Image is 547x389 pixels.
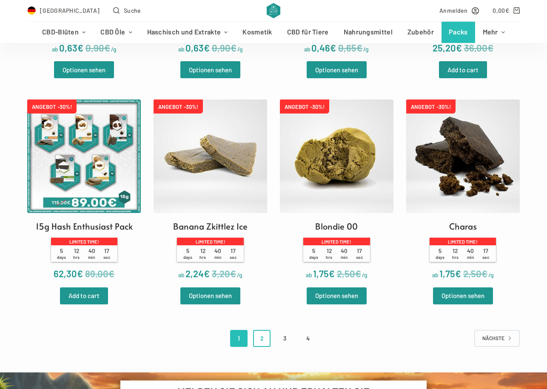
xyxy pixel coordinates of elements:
span: Suche [124,6,141,15]
a: Wähle Optionen für „Gorilla CBD - Mini Buds“ [180,61,240,78]
span: sec [482,255,489,260]
span: hrs [199,255,206,260]
bdi: 0,63 [59,42,83,53]
span: sec [230,255,236,260]
span: € [230,268,236,279]
span: /g [111,45,117,53]
span: 40 [211,247,226,260]
span: € [108,268,114,279]
a: „15g Hash Enthusiast Pack“ zu deinem Warenkorb hinzufügen [60,287,108,304]
span: hrs [73,255,80,260]
span: /g [237,45,243,53]
a: CBD-Blüten [35,22,93,43]
a: Nahrungsmittel [336,22,400,43]
bdi: 89,00 [85,268,114,279]
bdi: 1,75 [313,268,335,279]
span: € [487,42,493,53]
span: 17 [478,247,493,260]
bdi: 2,24 [185,268,210,279]
span: min [341,255,348,260]
span: 5 [54,247,69,260]
a: Wähle Optionen für „Charas“ [433,287,493,304]
bdi: 2,50 [337,268,361,279]
span: ab [178,271,185,278]
bdi: 25,20 [433,42,462,53]
span: € [104,42,110,53]
span: 17 [225,247,241,260]
a: ANGEBOT -30%! Blondie 00 Limited time! 5days 12hrs 40min 17sec ab 1,75€/g [280,99,393,281]
bdi: 0,46 [311,42,336,53]
a: Kosmetik [235,22,279,43]
bdi: 3,20 [212,268,236,279]
span: [GEOGRAPHIC_DATA] [40,6,100,15]
a: ANGEBOT -30%! Banana Zkittlez Ice Limited time! 5days 12hrs 40min 17sec ab 2,24€/g [154,99,267,281]
span: ANGEBOT -30%! [406,99,456,114]
span: € [204,42,210,53]
span: days [436,255,444,260]
span: hrs [452,255,459,260]
bdi: 0,63 [185,42,210,53]
span: /g [362,271,368,278]
span: ab [178,45,185,53]
h2: Banana Zkittlez Ice [173,220,248,233]
a: Wähle Optionen für „Trim“ [307,61,367,78]
a: ANGEBOT -30%! Charas Limited time! 5days 12hrs 40min 17sec ab 1,75€/g [406,99,520,281]
span: hrs [326,255,332,260]
span: 40 [84,247,100,260]
a: Packs [442,22,476,43]
span: 40 [463,247,478,260]
a: Wähle Optionen für „Gelato - Mini Buds“ [54,61,114,78]
a: CBD für Tiere [279,22,336,43]
span: 12 [322,247,337,260]
span: € [231,42,236,53]
span: Anmelden [439,6,467,15]
span: min [88,255,95,260]
span: € [355,268,361,279]
img: CBD Alchemy [267,3,280,18]
span: € [204,268,210,279]
span: days [57,255,66,260]
bdi: 1,75 [439,268,461,279]
span: 12 [195,247,211,260]
span: 5 [306,247,322,260]
a: Wähle Optionen für „Banana Zkittlez Ice“ [180,287,240,304]
a: Haschisch und Extrakte [140,22,235,43]
bdi: 0,90 [85,42,110,53]
span: € [330,42,336,53]
a: Select Country [27,6,100,15]
a: 2 [253,330,271,347]
a: CBD Öle [93,22,140,43]
span: 1 [230,330,248,347]
bdi: 0,00 [493,7,509,14]
span: min [214,255,222,260]
a: Shopping cart [493,6,519,15]
span: /g [237,271,242,278]
span: ANGEBOT -30%! [154,99,203,114]
span: ANGEBOT -30%! [280,99,329,114]
span: days [309,255,318,260]
span: 17 [99,247,114,260]
span: 40 [336,247,352,260]
p: Limited time! [430,238,496,245]
span: 5 [433,247,448,260]
span: days [183,255,192,260]
a: ANGEBOT -30%! 15g Hash Enthusiast Pack Limited time! 5days 12hrs 40min 17sec 62,30€ [27,99,141,281]
span: 5 [180,247,195,260]
span: /g [488,271,494,278]
span: € [329,268,335,279]
h2: Charas [449,220,477,233]
a: Wähle Optionen für „Blondie 00“ [307,287,367,304]
span: € [77,42,83,53]
bdi: 36,00 [464,42,493,53]
nav: Header-Menü [35,22,513,43]
img: DE Flag [27,6,36,15]
button: Open search form [113,6,141,15]
span: /g [363,45,369,53]
p: Limited time! [303,238,370,245]
span: ab [306,271,312,278]
span: 12 [69,247,84,260]
h2: 15g Hash Enthusiast Pack [36,220,133,233]
a: Zubehör [400,22,441,43]
a: 3 [276,330,293,347]
bdi: 2,50 [463,268,487,279]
